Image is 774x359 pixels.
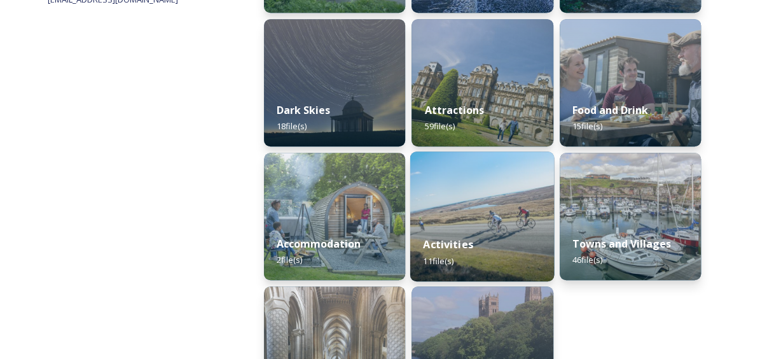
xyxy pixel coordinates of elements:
img: Visit_County_Durham_20240612_Critical_Tortoise_West_Hall_Glamping_01.jpg [264,153,405,280]
img: Seaham%25202019%2520%25281%2529.jpg [560,153,701,280]
strong: Dark Skies [277,103,330,117]
span: 18 file(s) [277,120,307,132]
span: 59 file(s) [424,120,454,132]
strong: Attractions [424,103,483,117]
img: Etape%2520%287%29.jpg [410,151,555,281]
span: 11 file(s) [424,255,454,266]
span: 2 file(s) [277,254,302,265]
strong: Food and Drink [572,103,648,117]
img: Teesdale%2520Cheesemakers%2520%2822%29.jpg [560,19,701,146]
strong: Activities [424,237,474,251]
img: The%2520Bowes%2520Museum%2520%2810%29.jpg [411,19,553,146]
img: Hardwick%2520Park4.jpg [264,19,405,146]
span: 15 file(s) [572,120,602,132]
span: 46 file(s) [572,254,602,265]
strong: Accommodation [277,237,361,251]
strong: Towns and Villages [572,237,671,251]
